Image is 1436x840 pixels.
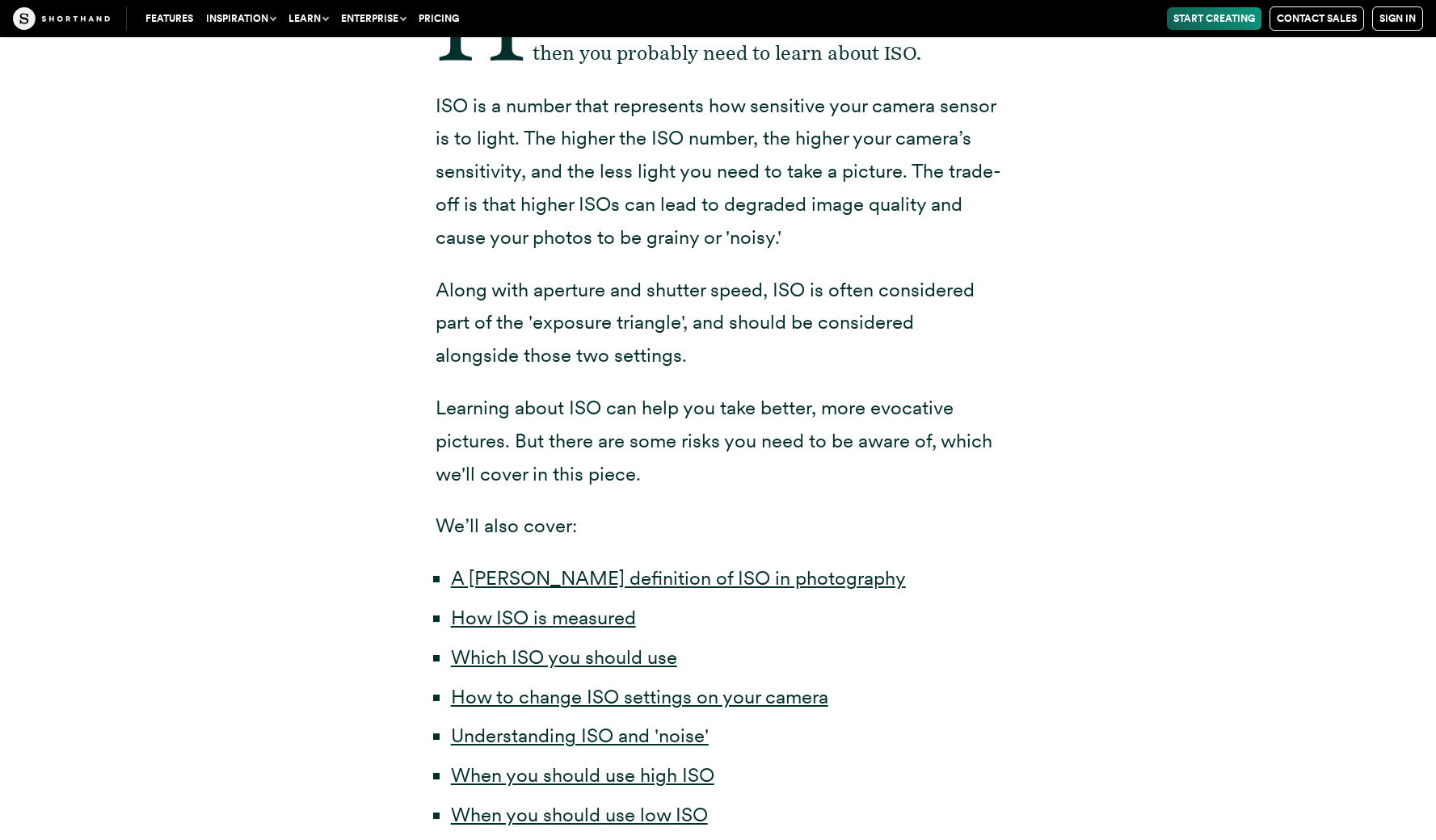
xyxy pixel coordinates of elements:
[282,7,335,30] button: Learn
[451,645,677,669] a: Which ISO you should use
[436,392,1001,490] p: Learning about ISO can help you take better, more evocative pictures. But there are some risks yo...
[436,90,1001,254] p: ISO is a number that represents how sensitive your camera sensor is to light. The higher the ISO ...
[412,7,465,30] a: Pricing
[13,7,110,30] img: The Craft
[451,803,708,826] a: When you should use low ISO
[436,274,1001,372] p: Along with aperture and shutter speed, ISO is often considered part of the 'exposure triangle', a...
[1270,6,1364,31] a: Contact Sales
[451,566,906,590] a: A [PERSON_NAME] definition of ISO in photography
[436,510,1001,543] p: We’ll also cover:
[200,7,282,30] button: Inspiration
[1372,6,1423,31] a: Sign in
[451,724,709,747] a: Understanding ISO and 'noise'
[451,685,828,708] a: How to change ISO settings on your camera
[335,7,412,30] button: Enterprise
[1167,7,1261,30] a: Start Creating
[451,763,714,787] a: When you should use high ISO
[139,7,200,30] a: Features
[451,606,636,629] a: How ISO is measured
